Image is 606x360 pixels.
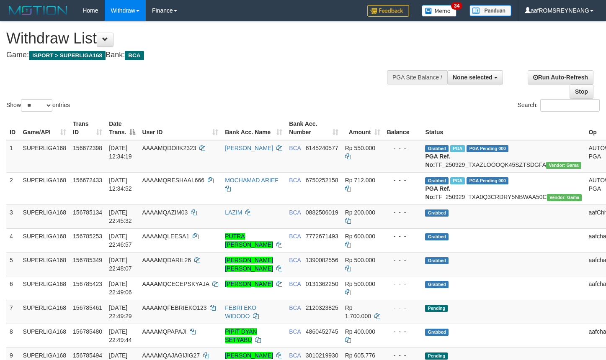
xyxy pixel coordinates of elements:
span: Copy 2120323825 to clipboard [306,304,338,311]
div: - - - [387,256,419,264]
span: BCA [289,352,301,359]
div: - - - [387,327,419,336]
span: [DATE] 12:34:52 [109,177,132,192]
div: PGA Site Balance / [387,70,447,84]
th: Balance [384,116,422,140]
span: [DATE] 22:49:29 [109,304,132,319]
span: [DATE] 22:48:07 [109,257,132,272]
td: SUPERLIGA168 [20,228,70,252]
span: Copy 0131362250 to clipboard [306,281,338,287]
td: TF_250929_TXAZLOOOQK45SZTSDGFA [422,140,585,173]
span: 156785480 [73,328,102,335]
span: Marked by aafsoycanthlai [450,145,465,152]
span: Rp 200.000 [345,209,375,216]
label: Search: [518,99,600,112]
span: Copy 6145240577 to clipboard [306,145,338,151]
a: Run Auto-Refresh [528,70,593,84]
span: 156785423 [73,281,102,287]
span: AAAAMQFEBRIEKO123 [142,304,206,311]
td: 5 [6,252,20,276]
span: Copy 7772671493 to clipboard [306,233,338,240]
span: Rp 550.000 [345,145,375,151]
span: [DATE] 22:45:32 [109,209,132,224]
span: Pending [425,305,448,312]
th: User ID: activate to sort column ascending [139,116,222,140]
span: PGA Pending [467,145,508,152]
td: 8 [6,324,20,347]
span: Rp 500.000 [345,257,375,263]
span: 156785134 [73,209,102,216]
select: Showentries [21,99,52,112]
td: 6 [6,276,20,300]
a: [PERSON_NAME] [225,281,273,287]
th: ID [6,116,20,140]
span: AAAAMQPAPAJI [142,328,186,335]
div: - - - [387,304,419,312]
span: Marked by aafsoycanthlai [450,177,465,184]
span: Grabbed [425,233,449,240]
td: SUPERLIGA168 [20,324,70,347]
th: Bank Acc. Number: activate to sort column ascending [286,116,342,140]
a: [PERSON_NAME] [225,145,273,151]
div: - - - [387,144,419,152]
div: - - - [387,351,419,360]
span: Grabbed [425,145,449,152]
input: Search: [540,99,600,112]
span: AAAAMQLEESA1 [142,233,189,240]
th: Trans ID: activate to sort column ascending [70,116,106,140]
td: SUPERLIGA168 [20,276,70,300]
div: - - - [387,208,419,217]
span: AAAAMQDOIIK2323 [142,145,196,151]
span: 156785494 [73,352,102,359]
img: Feedback.jpg [367,5,409,17]
span: Grabbed [425,329,449,336]
th: Date Trans.: activate to sort column descending [106,116,139,140]
td: 4 [6,228,20,252]
span: 34 [451,2,462,10]
th: Status [422,116,585,140]
button: None selected [447,70,503,84]
span: Grabbed [425,257,449,264]
th: Bank Acc. Name: activate to sort column ascending [222,116,286,140]
span: 156672433 [73,177,102,184]
span: Vendor URL: https://trx31.1velocity.biz [546,162,581,169]
a: [PERSON_NAME] [225,352,273,359]
a: [PERSON_NAME] [PERSON_NAME] [225,257,273,272]
span: Grabbed [425,209,449,217]
b: PGA Ref. No: [425,153,450,168]
span: Copy 1390082556 to clipboard [306,257,338,263]
th: Amount: activate to sort column ascending [342,116,384,140]
div: - - - [387,176,419,184]
span: AAAAMQCECEPSKYAJA [142,281,209,287]
a: LAZIM [225,209,242,216]
td: TF_250929_TXA0Q3CRDRY5NBWAA50C [422,172,585,204]
span: BCA [289,145,301,151]
td: 7 [6,300,20,324]
td: 3 [6,204,20,228]
img: panduan.png [469,5,511,16]
span: [DATE] 22:49:44 [109,328,132,343]
span: None selected [453,74,493,81]
span: 156785461 [73,304,102,311]
span: Rp 1.700.000 [345,304,371,319]
span: BCA [289,177,301,184]
img: MOTION_logo.png [6,4,70,17]
span: Rp 605.776 [345,352,375,359]
span: ISPORT > SUPERLIGA168 [29,51,106,60]
span: [DATE] 22:49:06 [109,281,132,296]
span: BCA [289,209,301,216]
span: BCA [289,304,301,311]
a: MOCHAMAD ARIEF [225,177,279,184]
span: BCA [289,257,301,263]
label: Show entries [6,99,70,112]
b: PGA Ref. No: [425,185,450,200]
span: Vendor URL: https://trx31.1velocity.biz [547,194,582,201]
a: PIPIT DYAN SETYABU [225,328,257,343]
td: SUPERLIGA168 [20,252,70,276]
span: BCA [125,51,144,60]
span: AAAAMQRESHAAL666 [142,177,204,184]
span: Copy 4860452745 to clipboard [306,328,338,335]
span: Grabbed [425,281,449,288]
a: FEBRI EKO WIDODO [225,304,256,319]
td: SUPERLIGA168 [20,172,70,204]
